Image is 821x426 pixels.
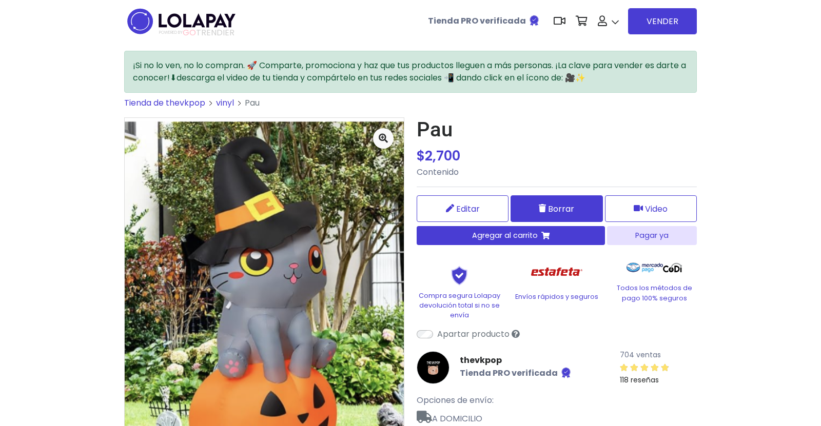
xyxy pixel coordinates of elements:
[605,195,697,222] button: Video
[607,226,697,245] button: Pagar ya
[434,266,485,285] img: Shield
[620,361,669,374] div: 4.9 / 5
[417,351,449,384] img: thevkpop
[620,361,697,386] a: 118 reseñas
[512,330,520,338] i: Sólo tú verás el producto listado en tu tienda pero podrás venderlo si compartes su enlace directo
[425,147,460,165] span: 2,700
[417,166,697,178] p: Contenido
[124,97,205,109] a: Tienda de thevkpop
[159,30,183,35] span: POWERED BY
[560,367,572,379] img: Tienda verificada
[663,257,682,278] img: Codi Logo
[124,5,239,37] img: logo
[417,394,494,406] span: Opciones de envío:
[620,375,659,385] small: 118 reseñas
[437,328,510,340] label: Apartar producto
[159,28,234,37] span: TRENDIER
[417,407,697,425] span: A DOMICILIO
[460,354,572,367] a: thevkpop
[528,14,540,27] img: Tienda verificada
[417,226,605,245] button: Agregar al carrito
[216,97,234,109] a: vinyl
[183,27,196,38] span: GO
[514,292,599,301] p: Envíos rápidos y seguros
[612,283,697,302] p: Todos los métodos de pago 100% seguros
[417,146,697,166] div: $
[417,117,697,142] h1: Pau
[456,202,480,215] span: Editar
[523,257,591,287] img: Estafeta Logo
[645,202,668,215] span: Video
[627,257,663,278] img: Mercado Pago Logo
[460,367,558,379] b: Tienda PRO verificada
[548,202,574,215] span: Borrar
[511,195,602,222] button: Borrar
[620,350,661,360] small: 704 ventas
[124,97,697,117] nav: breadcrumb
[428,15,526,27] b: Tienda PRO verificada
[417,195,509,222] a: Editar
[417,291,502,320] p: Compra segura Lolapay devolución total si no se envía
[245,97,260,109] span: Pau
[133,59,686,84] span: ¡Si no lo ven, no lo compran. 🚀 Comparte, promociona y haz que tus productos lleguen a más person...
[628,8,697,34] a: VENDER
[472,230,538,241] span: Agregar al carrito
